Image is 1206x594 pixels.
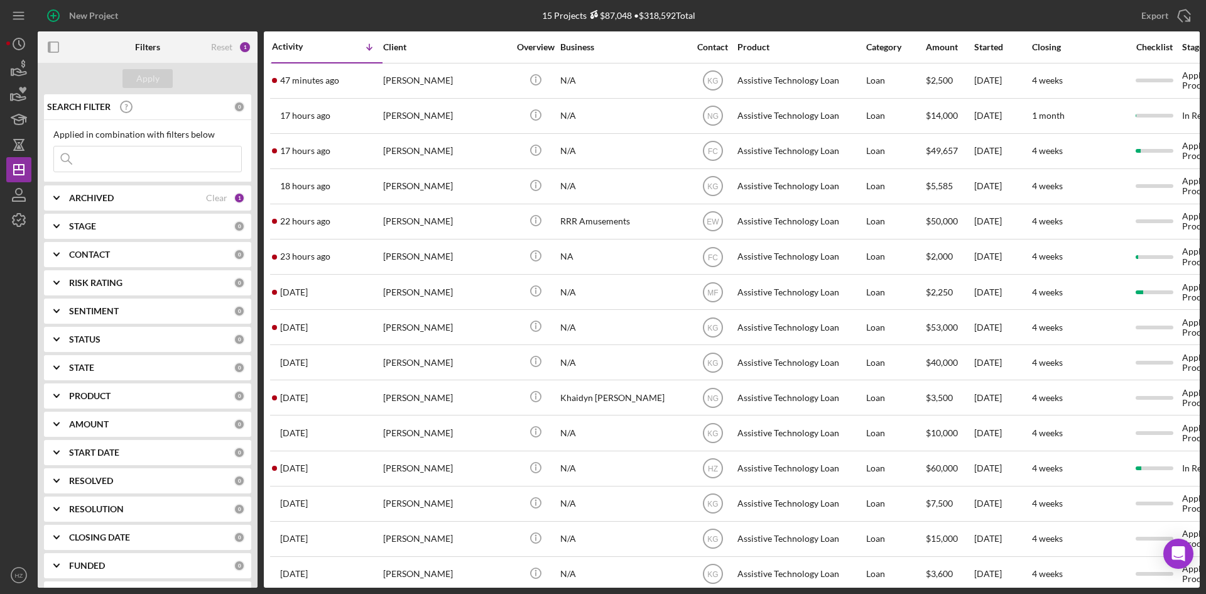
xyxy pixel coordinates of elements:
time: 2025-09-03 22:51 [280,181,330,191]
div: $87,048 [587,10,632,21]
div: Contact [689,42,736,52]
div: N/A [560,416,686,449]
b: START DATE [69,448,119,458]
div: 0 [234,560,245,571]
b: FUNDED [69,561,105,571]
b: CLOSING DATE [69,532,130,542]
div: [DATE] [974,275,1031,309]
button: HZ [6,563,31,588]
div: Loan [866,170,925,203]
div: [DATE] [974,522,1031,556]
div: Apply [136,69,160,88]
b: STATUS [69,334,100,344]
span: $40,000 [926,357,958,368]
div: Closing [1032,42,1126,52]
div: [DATE] [974,452,1031,485]
div: Loan [866,558,925,591]
div: N/A [560,135,686,168]
span: $60,000 [926,463,958,473]
div: Clear [206,193,227,203]
div: N/A [560,99,686,133]
time: 2025-09-04 16:43 [280,75,339,85]
div: N/A [560,275,686,309]
time: 4 weeks [1032,463,1063,473]
div: [PERSON_NAME] [383,522,509,556]
div: 0 [234,532,245,543]
div: [DATE] [974,64,1031,97]
div: [PERSON_NAME] [383,558,509,591]
div: 1 [234,192,245,204]
b: SENTIMENT [69,306,119,316]
div: Checklist [1127,42,1181,52]
div: Client [383,42,509,52]
time: 4 weeks [1032,568,1063,579]
div: [PERSON_NAME] [383,275,509,309]
time: 4 weeks [1032,216,1063,226]
div: Loan [866,311,925,344]
div: 0 [234,419,245,430]
div: [DATE] [974,558,1031,591]
time: 1 month [1032,110,1065,121]
div: Loan [866,99,925,133]
b: Filters [135,42,160,52]
time: 2025-08-31 14:39 [280,463,308,473]
div: Overview [512,42,559,52]
div: [DATE] [974,205,1031,238]
div: Product [737,42,863,52]
div: Assistive Technology Loan [737,381,863,414]
span: $3,500 [926,392,953,403]
b: PRODUCT [69,391,111,401]
b: STAGE [69,221,96,231]
time: 4 weeks [1032,322,1063,333]
time: 4 weeks [1032,357,1063,368]
div: Category [866,42,925,52]
div: [DATE] [974,416,1031,449]
span: $10,000 [926,427,958,438]
div: Assistive Technology Loan [737,205,863,238]
span: $5,585 [926,180,953,191]
div: Loan [866,522,925,556]
div: Open Intercom Messenger [1163,539,1193,569]
div: 0 [234,305,245,317]
div: 0 [234,503,245,515]
time: 2025-08-31 18:31 [280,428,308,438]
time: 2025-09-04 00:16 [280,111,330,121]
div: 0 [234,334,245,345]
div: Amount [926,42,973,52]
div: Activity [272,41,327,52]
div: Loan [866,381,925,414]
div: [DATE] [974,170,1031,203]
div: [DATE] [974,381,1031,414]
div: 0 [234,447,245,458]
div: [DATE] [974,99,1031,133]
text: HZ [15,572,23,579]
div: 15 Projects • $318,592 Total [542,10,695,21]
div: [DATE] [974,346,1031,379]
div: N/A [560,346,686,379]
div: Loan [866,240,925,273]
div: [PERSON_NAME] [383,311,509,344]
span: $7,500 [926,498,953,509]
div: [DATE] [974,135,1031,168]
time: 4 weeks [1032,287,1063,297]
div: Assistive Technology Loan [737,240,863,273]
div: [PERSON_NAME] [383,416,509,449]
text: FC [708,253,718,261]
b: SEARCH FILTER [47,102,111,112]
text: NG [707,112,719,121]
div: Assistive Technology Loan [737,99,863,133]
div: Loan [866,452,925,485]
span: $50,000 [926,216,958,226]
text: MF [707,288,718,297]
span: $14,000 [926,110,958,121]
text: KG [707,500,718,509]
div: Loan [866,487,925,520]
div: N/A [560,64,686,97]
div: Loan [866,275,925,309]
time: 4 weeks [1032,533,1063,544]
text: FC [708,147,718,156]
div: [PERSON_NAME] [383,381,509,414]
span: $53,000 [926,322,958,333]
div: New Project [69,3,118,28]
time: 2025-09-03 18:57 [280,216,330,226]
